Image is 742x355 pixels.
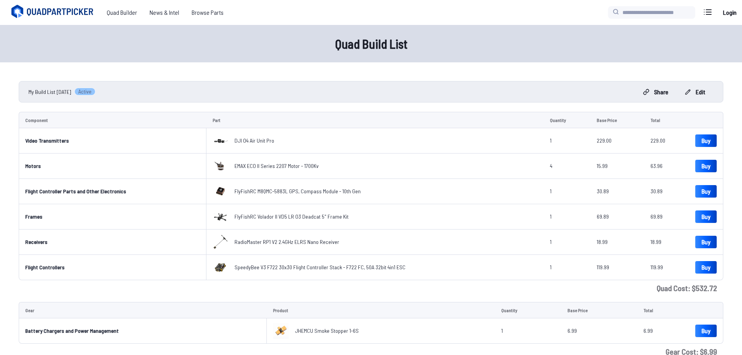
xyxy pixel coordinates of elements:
[234,187,361,195] a: FlyFishRC M8QMC-5883L GPS, Compass Module - 10th Gen
[678,86,712,98] button: Edit
[234,238,339,245] span: RadioMaster RP1 V2 2.4GHz ELRS Nano Receiver
[695,325,717,337] a: Buy
[550,264,552,270] span: 1
[590,128,644,154] td: 229.00
[550,188,552,194] span: 1
[25,327,119,334] a: Battery Chargers and Power Management
[644,112,689,128] td: Total
[267,302,495,318] td: Product
[100,5,143,20] a: Quad Builder
[695,134,717,147] a: Buy
[561,302,637,318] td: Base Price
[695,185,717,198] a: Buy
[695,210,717,223] a: Buy
[25,213,42,220] a: Frames
[234,238,339,246] a: RadioMaster RP1 V2 2.4GHz ELRS Nano Receiver
[644,230,689,255] td: 18.99
[561,318,637,344] td: 6.99
[234,213,349,221] a: FlyFishRC Volador II VD5 LR O3 Deadcat 5" Frame Kit
[544,112,590,128] td: Quantity
[25,238,48,245] a: Receivers
[273,323,289,339] img: image
[644,204,689,230] td: 69.89
[590,230,644,255] td: 18.99
[28,88,95,96] a: My Build List [DATE]Active
[143,5,185,20] a: News & Intel
[590,154,644,179] td: 15.99
[695,261,717,274] a: Buy
[19,302,267,318] td: Gear
[495,302,561,318] td: Quantity
[720,5,739,20] a: Login
[213,184,228,199] img: image
[74,88,95,95] span: Active
[590,179,644,204] td: 30.89
[637,302,689,318] td: Total
[590,204,644,230] td: 69.89
[25,188,126,194] a: Flight Controller Parts and Other Electronics
[644,154,689,179] td: 63.96
[501,327,503,334] span: 1
[550,162,552,169] span: 4
[644,128,689,154] td: 229.00
[234,162,319,170] a: EMAX ECO II Series 2207 Motor - 1700Kv
[19,280,723,296] td: Quad Cost : $ 532.72
[25,264,65,270] a: Flight Controllers
[550,238,552,245] span: 1
[28,88,71,96] span: My Build List [DATE]
[695,160,717,172] a: Buy
[213,209,228,224] img: image
[644,255,689,280] td: 119.99
[122,34,620,53] h1: Quad Build List
[590,255,644,280] td: 119.99
[234,263,405,271] a: SpeedyBee V3 F722 30x30 Flight Controller Stack - F722 FC, 50A 32bit 4in1 ESC
[213,260,228,275] img: image
[695,236,717,248] a: Buy
[550,213,552,220] span: 1
[206,112,544,128] td: Part
[25,162,41,169] a: Motors
[550,137,552,144] span: 1
[19,112,206,128] td: Component
[234,162,319,169] span: EMAX ECO II Series 2207 Motor - 1700Kv
[637,318,689,344] td: 6.99
[590,112,644,128] td: Base Price
[234,137,274,145] a: DJI O4 Air Unit Pro
[25,137,69,144] a: Video Transmitters
[636,86,675,98] button: Share
[213,133,228,148] img: image
[234,188,361,194] span: FlyFishRC M8QMC-5883L GPS, Compass Module - 10th Gen
[213,158,228,174] img: image
[234,264,405,270] span: SpeedyBee V3 F722 30x30 Flight Controller Stack - F722 FC, 50A 32bit 4in1 ESC
[295,327,359,335] a: JHEMCU Smoke Stopper 1-6S
[185,5,230,20] a: Browse Parts
[213,234,228,250] img: image
[644,179,689,204] td: 30.89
